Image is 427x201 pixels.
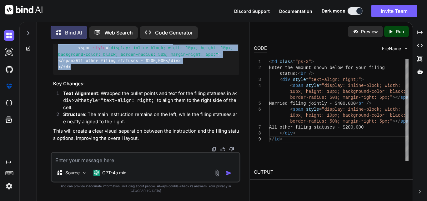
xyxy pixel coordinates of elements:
[322,83,400,88] span: "display: inline-block; width:
[295,59,311,64] span: "ps-3"
[306,77,309,82] span: =
[4,98,14,108] img: cloudideIcon
[81,45,91,51] span: span
[229,147,234,152] img: dislike
[293,131,295,136] span: >
[53,80,239,87] h3: Key Changes:
[280,131,285,136] span: </
[93,45,106,51] span: style
[254,136,261,142] div: 9
[250,165,413,180] h2: OUTPUT
[65,29,82,36] p: Bind AI
[63,111,85,117] strong: Structure
[269,101,356,106] span: Married filing jointly - $400,000
[301,71,306,76] span: br
[63,58,73,63] span: span
[293,107,304,112] span: span
[254,124,261,130] div: 7
[269,125,364,130] span: All other filing statuses - $200,000
[309,71,314,76] span: />
[285,131,293,136] span: div
[269,59,272,64] span: <
[84,97,157,103] code: style="text-align: right;"
[396,29,404,35] p: Run
[254,59,261,65] div: 1
[319,107,322,112] span: =
[309,77,361,82] span: "text-align: right;"
[272,59,277,64] span: td
[155,29,193,36] p: Code Generator
[171,58,178,63] span: div
[58,90,239,111] li: : Wrapped the bullet points and text for the filing statuses in a with to align them to the right...
[234,8,270,14] button: Discord Support
[393,119,400,124] span: ></
[4,64,14,75] img: githubDark
[393,95,400,100] span: ></
[356,101,358,106] span: <
[58,45,236,57] span: < = >
[82,170,87,176] img: Pick Models
[400,95,411,100] span: span
[382,45,401,52] span: FileName
[254,83,261,89] div: 4
[322,107,400,112] span: "display: inline-block; width:
[311,59,314,64] span: >
[293,59,295,64] span: =
[254,65,261,71] div: 2
[290,83,293,88] span: <
[63,90,98,96] strong: Text Alignment
[51,184,240,193] p: Bind can provide inaccurate information, including about people. Always double-check its answers....
[279,8,312,14] button: Documentation
[293,77,306,82] span: style
[254,101,261,107] div: 5
[4,81,14,92] img: premium
[274,137,280,142] span: td
[65,170,80,176] p: Source
[371,5,417,17] button: Invite Team
[280,59,293,64] span: class
[400,119,411,124] span: span
[306,107,319,112] span: style
[254,130,261,136] div: 8
[53,128,239,142] p: This will create a clear visual separation between the instruction and the filing status options,...
[58,58,76,63] span: </ >
[280,137,282,142] span: >
[353,29,359,34] img: preview
[213,169,221,177] img: attachment
[63,64,68,70] span: td
[5,5,43,14] img: Bind AI
[293,83,304,88] span: span
[226,170,232,176] img: icon
[4,30,14,41] img: darkChat
[254,107,261,113] div: 6
[361,77,364,82] span: >
[290,95,393,100] span: border-radius: 50%; margin-right: 5px;"
[282,77,290,82] span: div
[361,29,378,35] p: Preview
[269,137,274,142] span: </
[212,147,217,152] img: copy
[269,65,385,70] span: Enter the amount shown below for your filing
[280,71,298,76] span: status:
[306,83,319,88] span: style
[93,170,100,176] img: GPT-4o mini
[4,181,14,192] img: settings
[254,45,267,52] div: CODE
[104,29,133,36] p: Web Search
[359,101,364,106] span: br
[290,107,293,112] span: <
[4,47,14,58] img: darkAi-studio
[58,111,239,125] li: : The main instruction remains on the left, while the filing statuses are neatly aligned to the r...
[319,83,322,88] span: =
[102,170,129,176] p: GPT-4o min..
[322,8,345,14] span: Dark mode
[220,147,225,152] img: like
[58,64,71,70] span: </ >
[280,77,282,82] span: <
[404,46,409,51] img: chevron down
[166,58,181,63] span: </ >
[254,77,261,83] div: 3
[298,71,300,76] span: <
